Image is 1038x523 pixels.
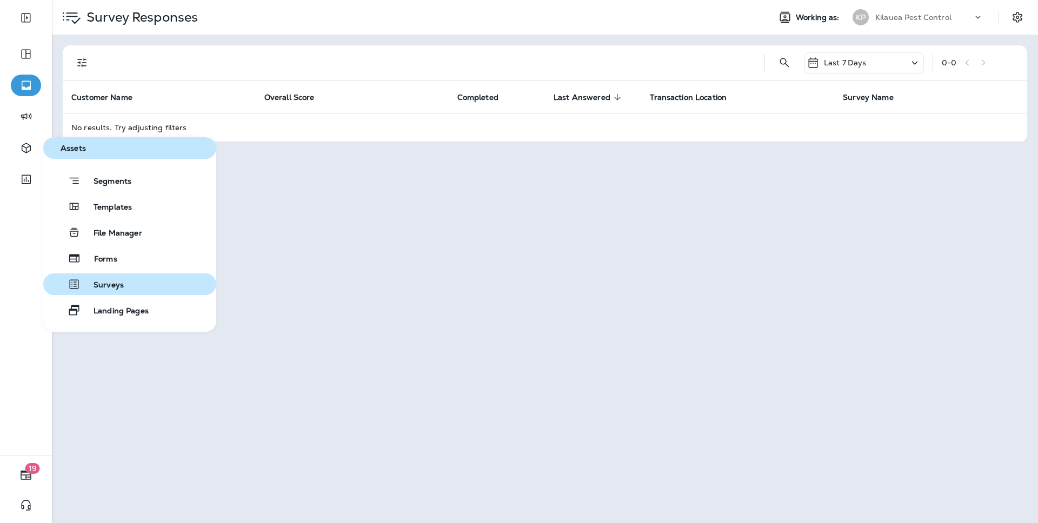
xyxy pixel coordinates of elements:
button: Settings [1008,8,1027,27]
button: Surveys [43,273,216,295]
span: Assets [48,144,212,153]
div: 0 - 0 [942,58,956,67]
span: Landing Pages [81,306,149,317]
button: Forms [43,247,216,269]
span: 19 [25,463,40,474]
button: Expand Sidebar [11,7,41,29]
button: File Manager [43,222,216,243]
p: Kilauea Pest Control [875,13,951,22]
button: Assets [43,137,216,159]
td: No results. Try adjusting filters [63,113,1027,142]
button: Templates [43,196,216,217]
button: Segments [43,170,216,191]
span: File Manager [81,229,142,239]
span: Forms [81,254,117,265]
button: Search Survey Responses [774,52,795,73]
span: Segments [81,177,131,187]
span: Last Answered [554,93,610,102]
span: Surveys [81,280,124,291]
div: KP [853,9,869,25]
span: Working as: [796,13,842,22]
button: Landing Pages [43,299,216,321]
span: Overall Score [264,93,315,102]
span: Survey Name [843,93,894,102]
span: Templates [81,203,132,213]
span: Transaction Location [650,93,727,102]
p: Survey Responses [82,9,198,25]
span: Completed [457,93,498,102]
p: Last 7 Days [824,58,867,67]
button: Filters [71,52,93,73]
span: Customer Name [71,93,132,102]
